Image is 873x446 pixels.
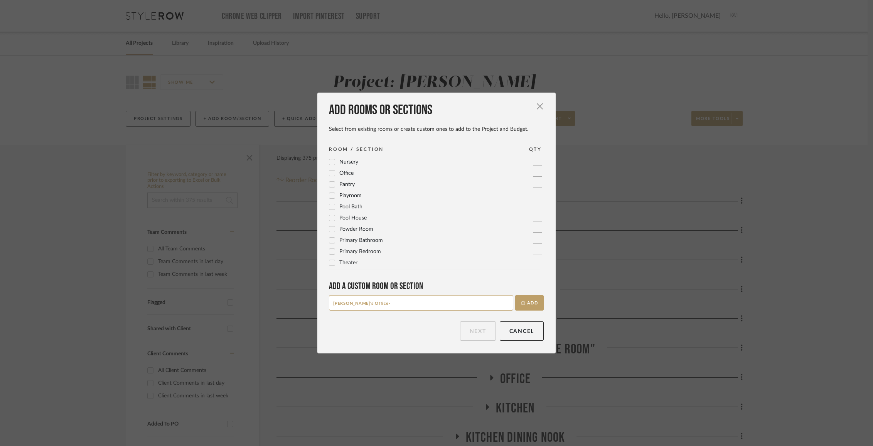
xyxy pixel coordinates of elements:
[339,226,373,232] span: Powder Room
[529,145,542,153] div: QTY
[339,249,381,254] span: Primary Bedroom
[329,295,513,311] input: Start typing your room (e.g., “John’s Bedroom”)
[329,102,544,119] div: Add rooms or sections
[339,215,367,221] span: Pool House
[515,295,544,311] button: Add
[329,126,544,133] div: Select from existing rooms or create custom ones to add to the Project and Budget.
[339,182,355,187] span: Pantry
[329,280,544,292] div: Add a Custom room or Section
[500,321,544,341] button: Cancel
[339,204,362,209] span: Pool Bath
[339,193,362,198] span: Playroom
[339,159,358,165] span: Nursery
[532,99,548,114] button: Close
[339,238,383,243] span: Primary Bathroom
[339,171,354,176] span: Office
[460,321,496,341] button: Next
[339,260,357,265] span: Theater
[329,145,384,153] div: ROOM / SECTION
